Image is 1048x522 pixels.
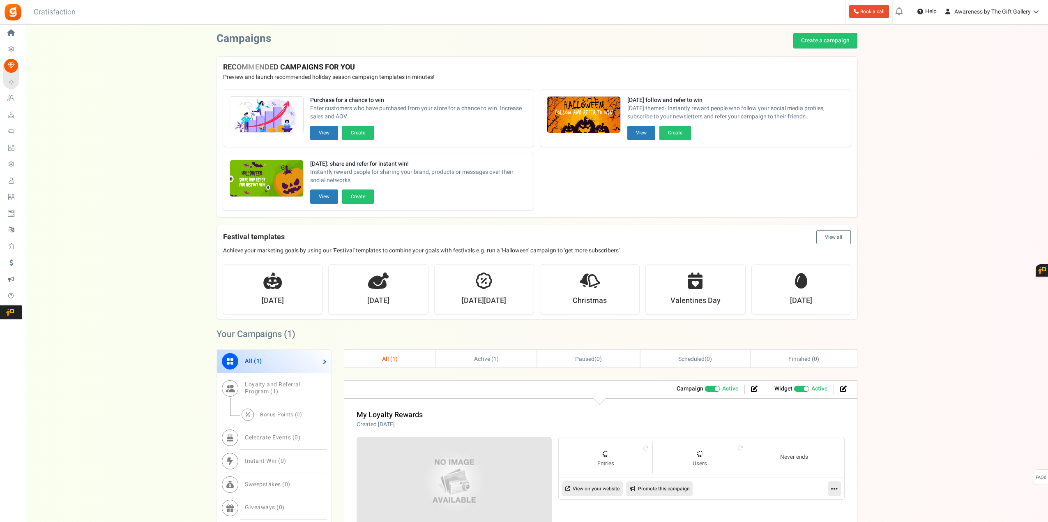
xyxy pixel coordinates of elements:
button: View [310,189,338,204]
span: 1 [256,357,260,365]
a: My Loyalty Rewards [357,409,423,420]
img: Gratisfaction [4,3,22,21]
img: loader_16.gif [602,450,609,457]
button: Create [659,126,691,140]
button: Create [342,126,374,140]
a: View on your website [562,481,623,496]
h2: Your Campaigns ( ) [217,330,295,338]
p: Preview and launch recommended holiday season campaign templates in minutes! [223,73,851,81]
small: Entries [567,460,644,468]
a: Book a call [849,5,889,18]
button: Create [342,189,374,204]
span: Enter customers who have purchased from your store for a chance to win. Increase sales and AOV. [310,104,527,121]
span: 0 [297,411,300,418]
h2: Campaigns [217,33,271,45]
span: All ( ) [382,355,398,363]
span: Instant Win ( ) [245,457,286,465]
strong: Christmas [573,296,607,306]
span: 0 [281,457,284,465]
strong: [DATE] [367,296,389,306]
strong: [DATE]: share and refer for instant win! [310,160,527,168]
span: Bonus Points ( ) [260,411,302,418]
span: ( ) [575,355,602,363]
span: Active [722,385,738,393]
span: ( ) [678,355,712,363]
span: Paused [575,355,594,363]
button: View [627,126,655,140]
span: Sweepstakes ( ) [245,480,290,489]
span: 0 [285,480,288,489]
img: Recommended Campaigns [547,97,620,134]
strong: Widget [774,384,792,393]
span: [DATE] themed- Instantly reward people who follow your social media profiles, subscribe to your n... [627,104,844,121]
small: Never ends [755,453,833,461]
a: Create a campaign [793,33,857,49]
span: 0 [295,433,298,442]
strong: [DATE] follow and refer to win [627,96,844,104]
h3: Gratisfaction [25,4,85,21]
span: Loyalty and Referral Program ( ) [245,380,300,396]
h4: RECOMMENDED CAMPAIGNS FOR YOU [223,63,851,72]
span: Giveaways ( ) [245,503,285,512]
p: Achieve your marketing goals by using our 'Festival' templates to combine your goals with festiva... [223,247,851,255]
span: Help [923,7,937,16]
span: Awareness by The Gift Gallery [954,7,1031,16]
span: 1 [493,355,497,363]
span: 1 [287,328,292,341]
p: Created [DATE] [357,420,423,429]
li: Widget activated [768,385,834,394]
img: loader_16.gif [697,450,703,457]
span: Instantly reward people for sharing your brand, products or messages over their social networks [310,168,527,185]
strong: [DATE] [262,296,284,306]
small: Users [661,460,738,468]
span: 1 [392,355,396,363]
strong: Campaign [677,384,703,393]
a: Promote this campaign [626,481,693,496]
span: 0 [279,503,283,512]
span: Scheduled [678,355,705,363]
span: 0 [597,355,600,363]
span: All ( ) [245,357,262,365]
span: Active ( ) [474,355,499,363]
img: Recommended Campaigns [230,97,303,134]
a: Help [914,5,940,18]
strong: [DATE] [790,296,812,306]
span: Active [811,385,827,393]
span: 1 [273,387,276,396]
span: Finished ( ) [788,355,819,363]
img: Recommended Campaigns [230,160,303,197]
strong: [DATE][DATE] [462,296,506,306]
span: Celebrate Events ( ) [245,433,300,442]
span: 0 [814,355,817,363]
button: View all [816,230,851,244]
span: FAQs [1035,470,1046,485]
strong: Valentines Day [670,296,721,306]
span: 0 [707,355,710,363]
button: View [310,126,338,140]
h4: Festival templates [223,230,851,244]
strong: Purchase for a chance to win [310,96,527,104]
